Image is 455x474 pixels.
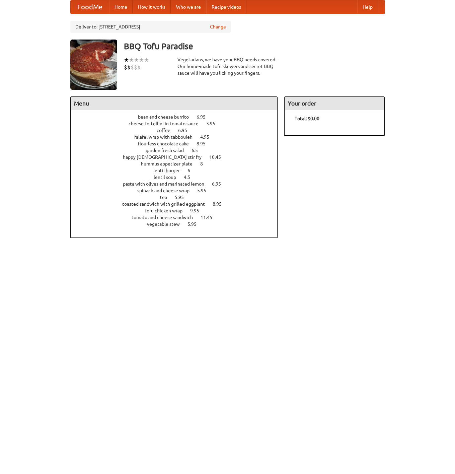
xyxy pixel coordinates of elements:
[206,0,246,14] a: Recipe videos
[138,114,196,120] span: bean and cheese burrito
[123,154,208,160] span: happy [DEMOGRAPHIC_DATA] stir fry
[187,168,197,173] span: 6
[209,154,228,160] span: 10.45
[122,201,234,207] a: toasted sandwich with grilled eggplant 8.95
[141,161,199,166] span: hummus appetizer plate
[153,168,203,173] a: lentil burger 6
[137,64,141,71] li: $
[129,121,228,126] a: cheese tortellini in tomato sauce 3.95
[129,121,205,126] span: cheese tortellini in tomato sauce
[187,221,203,227] span: 5.95
[200,161,210,166] span: 8
[171,0,206,14] a: Who we are
[134,134,199,140] span: falafel wrap with tabbouleh
[134,64,137,71] li: $
[154,175,203,180] a: lentil soup 4.5
[192,148,205,153] span: 6.5
[71,0,109,14] a: FoodMe
[285,97,384,110] h4: Your order
[146,148,191,153] span: garden fresh salad
[197,114,212,120] span: 6.95
[147,221,209,227] a: vegetable stew 5.95
[70,40,117,90] img: angular.jpg
[71,97,278,110] h4: Menu
[212,181,228,187] span: 6.95
[201,215,219,220] span: 11.45
[154,175,183,180] span: lentil soup
[200,134,216,140] span: 4.95
[109,0,133,14] a: Home
[132,215,200,220] span: tomato and cheese sandwich
[184,175,197,180] span: 4.5
[131,64,134,71] li: $
[122,201,212,207] span: toasted sandwich with grilled eggplant
[124,64,127,71] li: $
[129,56,134,64] li: ★
[160,195,174,200] span: tea
[70,21,231,33] div: Deliver to: [STREET_ADDRESS]
[127,64,131,71] li: $
[147,221,186,227] span: vegetable stew
[153,168,186,173] span: lentil burger
[157,128,200,133] a: coffee 6.95
[178,128,194,133] span: 6.95
[141,161,215,166] a: hummus appetizer plate 8
[137,188,196,193] span: spinach and cheese wrap
[190,208,206,213] span: 9.95
[124,40,385,53] h3: BBQ Tofu Paradise
[138,141,196,146] span: flourless chocolate cake
[175,195,191,200] span: 5.95
[160,195,196,200] a: tea 5.95
[145,208,212,213] a: tofu chicken wrap 9.95
[134,134,222,140] a: falafel wrap with tabbouleh 4.95
[177,56,278,76] div: Vegetarians, we have your BBQ needs covered. Our home-made tofu skewers and secret BBQ sauce will...
[124,56,129,64] li: ★
[210,23,226,30] a: Change
[134,56,139,64] li: ★
[357,0,378,14] a: Help
[123,154,233,160] a: happy [DEMOGRAPHIC_DATA] stir fry 10.45
[157,128,177,133] span: coffee
[197,188,213,193] span: 5.95
[132,215,225,220] a: tomato and cheese sandwich 11.45
[146,148,210,153] a: garden fresh salad 6.5
[144,56,149,64] li: ★
[213,201,228,207] span: 8.95
[137,188,219,193] a: spinach and cheese wrap 5.95
[197,141,212,146] span: 8.95
[123,181,211,187] span: pasta with olives and marinated lemon
[123,181,233,187] a: pasta with olives and marinated lemon 6.95
[139,56,144,64] li: ★
[295,116,319,121] b: Total: $0.00
[138,141,218,146] a: flourless chocolate cake 8.95
[206,121,222,126] span: 3.95
[133,0,171,14] a: How it works
[138,114,218,120] a: bean and cheese burrito 6.95
[145,208,189,213] span: tofu chicken wrap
